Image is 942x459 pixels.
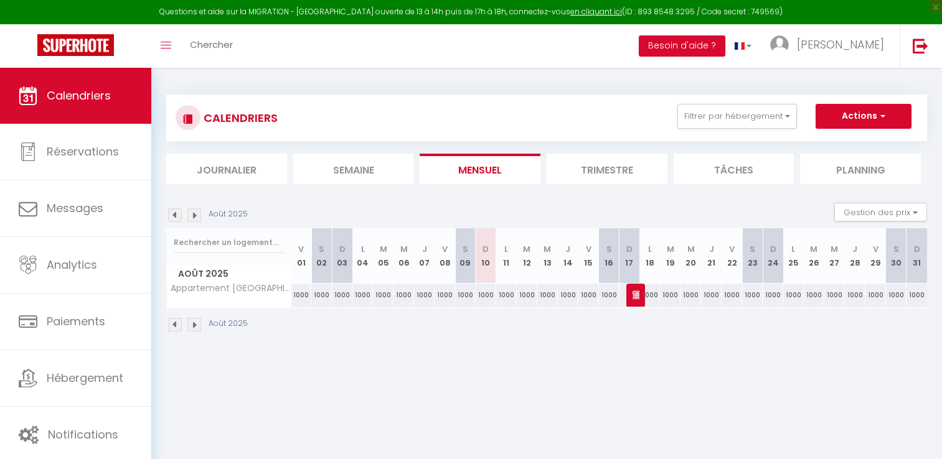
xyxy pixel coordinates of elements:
abbr: V [442,243,448,255]
th: 29 [865,228,886,284]
abbr: M [810,243,817,255]
div: 1000 [639,284,660,307]
span: [PERSON_NAME] [633,283,639,307]
th: 22 [722,228,742,284]
abbr: D [626,243,633,255]
span: Calendriers [47,88,111,103]
div: 1000 [393,284,414,307]
li: Tâches [674,154,794,184]
p: Août 2025 [209,318,248,330]
abbr: L [648,243,652,255]
button: Besoin d'aide ? [639,35,725,57]
a: ... [PERSON_NAME] [761,24,900,68]
abbr: S [319,243,324,255]
th: 01 [291,228,312,284]
abbr: J [852,243,857,255]
th: 05 [373,228,393,284]
button: Gestion des prix [834,203,927,221]
div: 1000 [824,284,845,307]
input: Rechercher un logement... [174,231,284,254]
div: 1000 [865,284,886,307]
th: 20 [681,228,701,284]
th: 04 [352,228,373,284]
th: 11 [496,228,517,284]
abbr: M [544,243,551,255]
th: 14 [558,228,578,284]
th: 02 [311,228,332,284]
div: 1000 [722,284,742,307]
div: 1000 [886,284,907,307]
div: 1000 [435,284,455,307]
div: 1000 [845,284,865,307]
th: 16 [599,228,619,284]
abbr: V [729,243,735,255]
li: Semaine [293,154,414,184]
th: 31 [907,228,927,284]
li: Planning [800,154,921,184]
abbr: S [750,243,755,255]
abbr: J [709,243,714,255]
span: Appartement [GEOGRAPHIC_DATA] [169,284,293,293]
div: 1000 [455,284,476,307]
abbr: M [667,243,674,255]
span: [PERSON_NAME] [797,37,884,52]
th: 26 [804,228,824,284]
abbr: V [586,243,591,255]
abbr: M [523,243,530,255]
abbr: D [339,243,346,255]
abbr: S [893,243,899,255]
th: 28 [845,228,865,284]
span: Hébergement [47,370,123,386]
abbr: J [565,243,570,255]
th: 06 [393,228,414,284]
th: 27 [824,228,845,284]
th: 17 [619,228,640,284]
button: Actions [816,104,911,129]
div: 1000 [907,284,927,307]
p: Août 2025 [209,208,248,220]
span: Notifications [48,427,118,442]
div: 1000 [804,284,824,307]
abbr: L [791,243,795,255]
th: 07 [414,228,435,284]
div: 1000 [517,284,537,307]
div: 1000 [742,284,763,307]
div: 1000 [332,284,352,307]
abbr: J [422,243,427,255]
div: 1000 [599,284,619,307]
a: en cliquant ici [570,6,622,17]
img: Super Booking [37,34,114,56]
abbr: M [687,243,695,255]
abbr: S [606,243,612,255]
div: 1000 [578,284,599,307]
th: 25 [783,228,804,284]
th: 23 [742,228,763,284]
th: 13 [537,228,558,284]
th: 03 [332,228,352,284]
li: Journalier [166,154,287,184]
th: 18 [639,228,660,284]
th: 19 [660,228,681,284]
th: 30 [886,228,907,284]
div: 1000 [701,284,722,307]
th: 24 [763,228,783,284]
abbr: M [380,243,387,255]
th: 21 [701,228,722,284]
div: 1000 [783,284,804,307]
div: 1000 [476,284,496,307]
span: Messages [47,200,103,216]
li: Trimestre [547,154,667,184]
abbr: V [298,243,304,255]
th: 12 [517,228,537,284]
button: Filtrer par hébergement [677,104,797,129]
abbr: L [361,243,365,255]
div: 1000 [311,284,332,307]
th: 08 [435,228,455,284]
abbr: D [483,243,489,255]
span: Réservations [47,144,119,159]
img: logout [913,38,928,53]
div: 1000 [496,284,517,307]
abbr: L [504,243,508,255]
th: 09 [455,228,476,284]
div: 1000 [352,284,373,307]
